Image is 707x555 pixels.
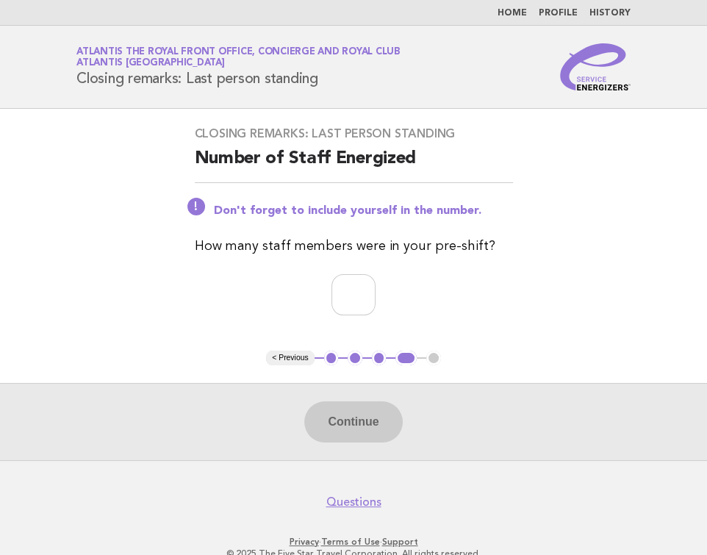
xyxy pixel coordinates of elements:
[266,351,314,365] button: < Previous
[76,47,401,68] a: Atlantis The Royal Front Office, Concierge and Royal ClubAtlantis [GEOGRAPHIC_DATA]
[195,236,513,257] p: How many staff members were in your pre-shift?
[321,537,380,547] a: Terms of Use
[21,536,686,548] p: · ·
[195,147,513,183] h2: Number of Staff Energized
[76,59,225,68] span: Atlantis [GEOGRAPHIC_DATA]
[498,9,527,18] a: Home
[589,9,631,18] a: History
[290,537,319,547] a: Privacy
[372,351,387,365] button: 3
[214,204,513,218] p: Don't forget to include yourself in the number.
[539,9,578,18] a: Profile
[76,48,401,86] h1: Closing remarks: Last person standing
[560,43,631,90] img: Service Energizers
[324,351,339,365] button: 1
[195,126,513,141] h3: Closing remarks: Last person standing
[326,495,381,509] a: Questions
[382,537,418,547] a: Support
[348,351,362,365] button: 2
[395,351,417,365] button: 4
